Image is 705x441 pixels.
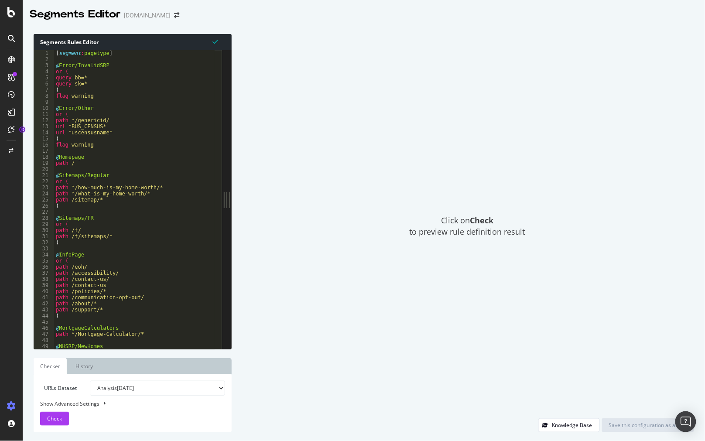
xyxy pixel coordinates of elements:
[34,136,54,142] div: 15
[34,288,54,294] div: 40
[40,412,69,426] button: Check
[34,227,54,233] div: 30
[410,215,525,237] span: Click on to preview rule definition result
[34,209,54,215] div: 27
[34,313,54,319] div: 44
[34,160,54,166] div: 19
[34,142,54,148] div: 16
[34,111,54,117] div: 11
[34,56,54,62] div: 2
[34,166,54,172] div: 20
[538,418,600,432] button: Knowledge Base
[34,337,54,343] div: 48
[34,81,54,87] div: 6
[602,418,694,432] button: Save this configuration as active
[34,99,54,105] div: 9
[34,358,67,374] a: Checker
[34,50,54,56] div: 1
[34,75,54,81] div: 5
[34,203,54,209] div: 26
[34,239,54,246] div: 32
[124,11,171,20] div: [DOMAIN_NAME]
[34,215,54,221] div: 28
[34,233,54,239] div: 31
[675,411,696,432] div: Open Intercom Messenger
[609,421,687,429] div: Save this configuration as active
[34,105,54,111] div: 10
[34,93,54,99] div: 8
[34,282,54,288] div: 39
[34,178,54,185] div: 22
[47,415,62,422] span: Check
[34,400,219,407] div: Show Advanced Settings
[34,276,54,282] div: 38
[34,172,54,178] div: 21
[34,381,83,396] label: URLs Dataset
[34,294,54,301] div: 41
[34,331,54,337] div: 47
[34,185,54,191] div: 23
[34,258,54,264] div: 35
[212,38,218,46] span: Syntax is valid
[34,117,54,123] div: 12
[34,343,54,349] div: 49
[34,264,54,270] div: 36
[34,191,54,197] div: 24
[34,154,54,160] div: 18
[34,252,54,258] div: 34
[552,421,592,429] div: Knowledge Base
[34,319,54,325] div: 45
[34,221,54,227] div: 29
[34,197,54,203] div: 25
[34,87,54,93] div: 7
[34,34,232,50] div: Segments Rules Editor
[34,301,54,307] div: 42
[18,126,26,133] div: Tooltip anchor
[34,246,54,252] div: 33
[538,421,600,429] a: Knowledge Base
[34,123,54,130] div: 13
[69,358,99,374] a: History
[34,270,54,276] div: 37
[34,130,54,136] div: 14
[34,325,54,331] div: 46
[30,7,120,22] div: Segments Editor
[34,148,54,154] div: 17
[34,68,54,75] div: 4
[470,215,493,226] strong: Check
[174,12,179,18] div: arrow-right-arrow-left
[34,62,54,68] div: 3
[34,307,54,313] div: 43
